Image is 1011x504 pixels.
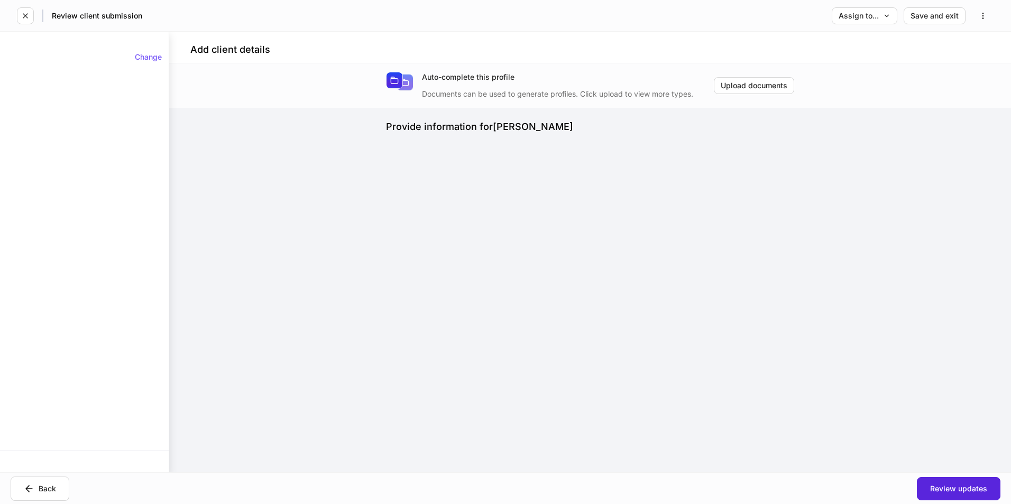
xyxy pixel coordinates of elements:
div: Save and exit [911,12,959,20]
div: Assign to... [839,12,890,20]
button: Save and exit [904,7,966,24]
div: Documents can be used to generate profiles. Click upload to view more types. [422,82,714,99]
div: Change [135,53,162,61]
div: Auto-complete this profile [422,72,714,82]
button: Upload documents [714,77,794,94]
div: Upload documents [721,82,787,89]
h4: Add client details [190,43,270,56]
div: Back [24,483,56,494]
div: Provide information for [PERSON_NAME] [386,120,794,133]
button: Review updates [917,477,1000,500]
button: Change [128,49,169,66]
h5: Review client submission [52,11,142,21]
button: Back [11,477,69,501]
button: Assign to... [832,7,897,24]
div: Review updates [930,485,987,492]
